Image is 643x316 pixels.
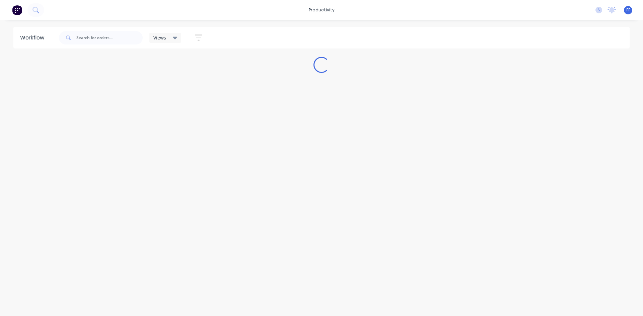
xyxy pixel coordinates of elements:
[305,5,338,15] div: productivity
[12,5,22,15] img: Factory
[153,34,166,41] span: Views
[626,7,630,13] span: FF
[76,31,143,44] input: Search for orders...
[20,34,48,42] div: Workflow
